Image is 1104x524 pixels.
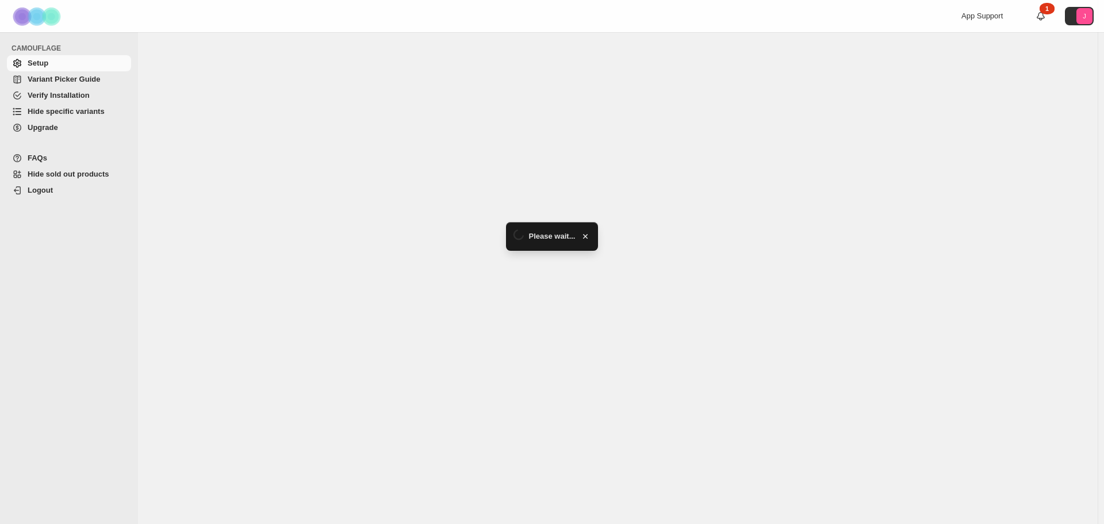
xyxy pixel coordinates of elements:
img: Camouflage [9,1,67,32]
a: Upgrade [7,120,131,136]
span: Variant Picker Guide [28,75,100,83]
span: Please wait... [529,231,576,242]
text: J [1083,13,1086,20]
a: Hide sold out products [7,166,131,182]
span: Avatar with initials J [1076,8,1092,24]
span: Verify Installation [28,91,90,100]
a: Variant Picker Guide [7,71,131,87]
div: 1 [1040,3,1055,14]
span: Setup [28,59,48,67]
a: Setup [7,55,131,71]
span: App Support [961,12,1003,20]
a: Hide specific variants [7,104,131,120]
button: Avatar with initials J [1065,7,1094,25]
span: CAMOUFLAGE [11,44,132,53]
span: Logout [28,186,53,194]
a: Logout [7,182,131,198]
span: Hide sold out products [28,170,109,178]
span: Upgrade [28,123,58,132]
a: 1 [1035,10,1046,22]
a: Verify Installation [7,87,131,104]
a: FAQs [7,150,131,166]
span: FAQs [28,154,47,162]
span: Hide specific variants [28,107,105,116]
